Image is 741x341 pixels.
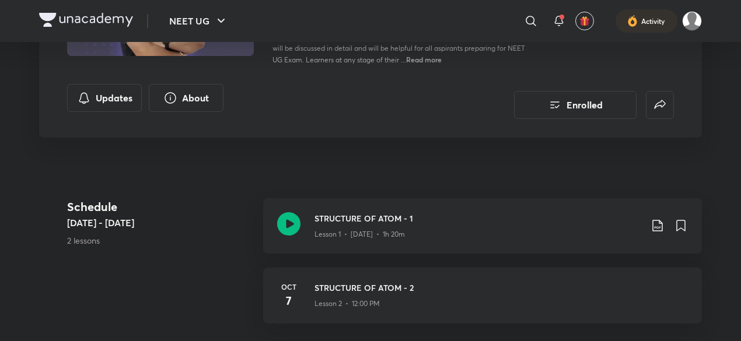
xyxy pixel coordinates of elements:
img: activity [627,14,638,28]
p: Lesson 1 • [DATE] • 1h 20m [314,229,405,240]
a: Oct7STRUCTURE OF ATOM - 2Lesson 2 • 12:00 PM [263,268,702,338]
p: Lesson 2 • 12:00 PM [314,298,380,309]
img: avatar [579,16,590,26]
button: Enrolled [514,91,637,119]
a: STRUCTURE OF ATOM - 1Lesson 1 • [DATE] • 1h 20m [263,198,702,268]
button: false [646,91,674,119]
h3: STRUCTURE OF ATOM - 2 [314,282,688,294]
button: NEET UG [162,9,235,33]
a: Company Logo [39,13,133,30]
img: Company Logo [39,13,133,27]
p: 2 lessons [67,234,254,247]
h5: [DATE] - [DATE] [67,216,254,230]
button: About [149,84,223,112]
span: In this course, TNM Sir will cover the entire Physical Chemistry. The following topic will be dis... [272,32,533,64]
h4: Schedule [67,198,254,216]
h3: STRUCTURE OF ATOM - 1 [314,212,641,224]
img: Aman raj [682,11,702,31]
h6: Oct [277,282,300,292]
span: Read more [406,55,442,64]
h4: 7 [277,292,300,310]
button: avatar [575,12,594,30]
button: Updates [67,84,142,112]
